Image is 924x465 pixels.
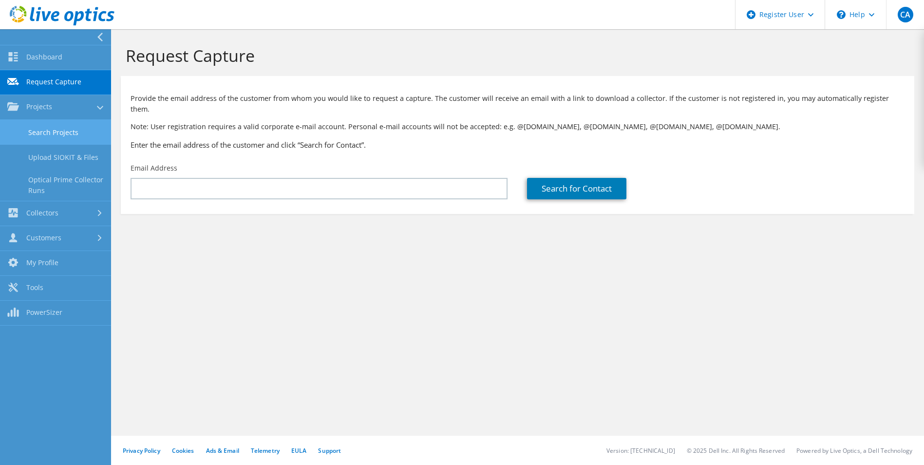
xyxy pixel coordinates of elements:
[898,7,913,22] span: CA
[131,163,177,173] label: Email Address
[606,446,675,455] li: Version: [TECHNICAL_ID]
[796,446,912,455] li: Powered by Live Optics, a Dell Technology
[123,446,160,455] a: Privacy Policy
[126,45,905,66] h1: Request Capture
[527,178,626,199] a: Search for Contact
[687,446,785,455] li: © 2025 Dell Inc. All Rights Reserved
[131,93,905,115] p: Provide the email address of the customer from whom you would like to request a capture. The cust...
[131,121,905,132] p: Note: User registration requires a valid corporate e-mail account. Personal e-mail accounts will ...
[318,446,341,455] a: Support
[291,446,306,455] a: EULA
[251,446,280,455] a: Telemetry
[172,446,194,455] a: Cookies
[837,10,846,19] svg: \n
[131,139,905,150] h3: Enter the email address of the customer and click “Search for Contact”.
[206,446,239,455] a: Ads & Email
